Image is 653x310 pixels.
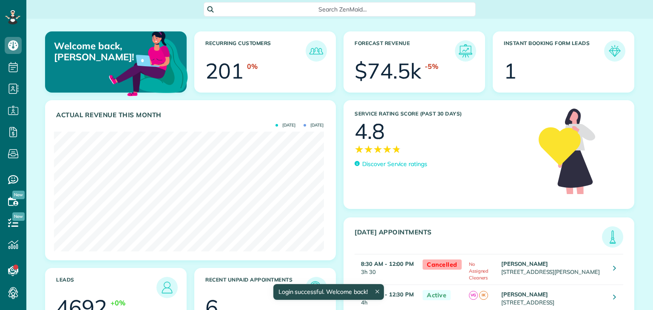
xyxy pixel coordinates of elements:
[205,40,306,62] h3: Recurring Customers
[361,260,414,267] strong: 8:30 AM - 12:00 PM
[469,291,478,300] span: VG
[392,142,401,157] span: ★
[457,42,474,59] img: icon_forecast_revenue-8c13a41c7ed35a8dcfafea3cbb826a0462acb37728057bba2d056411b612bbbe.png
[304,123,324,127] span: [DATE]
[247,62,258,71] div: 0%
[355,228,602,248] h3: [DATE] Appointments
[355,254,418,285] td: 3h 30
[111,298,125,308] div: +0%
[56,277,156,298] h3: Leads
[501,291,548,298] strong: [PERSON_NAME]
[12,191,25,199] span: New
[423,259,462,270] span: Cancelled
[504,40,604,62] h3: Instant Booking Form Leads
[308,279,325,296] img: icon_unpaid_appointments-47b8ce3997adf2238b356f14209ab4cced10bd1f174958f3ca8f1d0dd7fffeee.png
[362,160,427,169] p: Discover Service ratings
[355,60,421,82] div: $74.5k
[205,277,306,298] h3: Recent unpaid appointments
[423,290,451,301] span: Active
[205,60,244,82] div: 201
[469,261,489,281] span: No Assigned Cleaners
[479,291,488,300] span: IK
[425,62,438,71] div: -5%
[355,40,455,62] h3: Forecast Revenue
[308,42,325,59] img: icon_recurring_customers-cf858462ba22bcd05b5a5880d41d6543d210077de5bb9ebc9590e49fd87d84ed.png
[504,60,517,82] div: 1
[355,160,427,169] a: Discover Service ratings
[12,212,25,221] span: New
[499,254,607,285] td: [STREET_ADDRESS][PERSON_NAME]
[383,142,392,157] span: ★
[364,142,373,157] span: ★
[606,42,623,59] img: icon_form_leads-04211a6a04a5b2264e4ee56bc0799ec3eb69b7e499cbb523a139df1d13a81ae0.png
[159,279,176,296] img: icon_leads-1bed01f49abd5b7fead27621c3d59655bb73ed531f8eeb49469d10e621d6b896.png
[273,284,383,300] div: Login successful. Welcome back!
[501,260,548,267] strong: [PERSON_NAME]
[355,142,364,157] span: ★
[604,228,621,245] img: icon_todays_appointments-901f7ab196bb0bea1936b74009e4eb5ffbc2d2711fa7634e0d609ed5ef32b18b.png
[56,111,327,119] h3: Actual Revenue this month
[275,123,295,127] span: [DATE]
[54,40,141,63] p: Welcome back, [PERSON_NAME]!
[355,121,385,142] div: 4.8
[373,142,383,157] span: ★
[355,111,530,117] h3: Service Rating score (past 30 days)
[107,22,190,104] img: dashboard_welcome-42a62b7d889689a78055ac9021e634bf52bae3f8056760290aed330b23ab8690.png
[361,291,414,298] strong: 8:30 AM - 12:30 PM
